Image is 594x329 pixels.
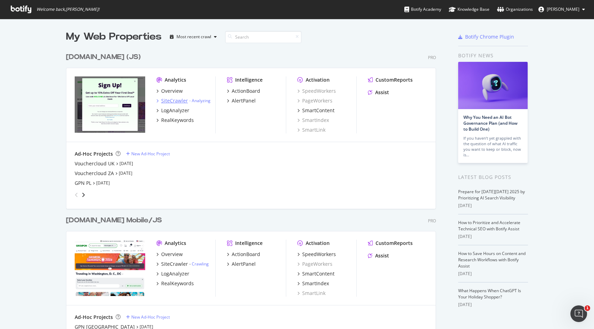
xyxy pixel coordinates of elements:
[232,261,256,268] div: AlertPanel
[297,88,336,94] a: SpeedWorkers
[368,76,413,83] a: CustomReports
[235,240,263,247] div: Intelligence
[458,220,520,232] a: How to Prioritize and Accelerate Technical SEO with Botify Assist
[165,240,186,247] div: Analytics
[192,98,211,104] a: Analyzing
[156,270,189,277] a: LogAnalyzer
[368,240,413,247] a: CustomReports
[375,252,389,259] div: Assist
[75,180,91,187] a: GPN PL
[376,240,413,247] div: CustomReports
[458,203,528,209] div: [DATE]
[156,261,209,268] a: SiteCrawler- Crawling
[189,98,211,104] div: -
[570,305,587,322] iframe: Intercom live chat
[189,261,209,267] div: -
[375,89,389,96] div: Assist
[156,107,189,114] a: LogAnalyzer
[156,280,194,287] a: RealKeywords
[297,251,336,258] a: SpeedWorkers
[161,107,189,114] div: LogAnalyzer
[72,189,81,200] div: angle-left
[458,189,525,201] a: Prepare for [DATE][DATE] 2025 by Prioritizing AI Search Visibility
[227,88,260,94] a: ActionBoard
[66,215,162,225] div: [DOMAIN_NAME] Mobile/JS
[227,251,260,258] a: ActionBoard
[131,151,170,157] div: New Ad-Hoc Project
[306,76,330,83] div: Activation
[465,33,514,40] div: Botify Chrome Plugin
[368,89,389,96] a: Assist
[297,107,335,114] a: SmartContent
[66,30,162,44] div: My Web Properties
[533,4,591,15] button: [PERSON_NAME]
[302,251,336,258] div: SpeedWorkers
[75,170,114,177] a: Vouchercloud ZA
[161,270,189,277] div: LogAnalyzer
[227,261,256,268] a: AlertPanel
[66,52,143,62] a: [DOMAIN_NAME] (JS)
[458,52,528,59] div: Botify news
[458,271,528,277] div: [DATE]
[75,160,115,167] a: Vouchercloud UK
[161,251,183,258] div: Overview
[156,97,211,104] a: SiteCrawler- Analyzing
[131,314,170,320] div: New Ad-Hoc Project
[297,280,329,287] a: SmartIndex
[306,240,330,247] div: Activation
[376,76,413,83] div: CustomReports
[165,76,186,83] div: Analytics
[497,6,533,13] div: Organizations
[156,251,183,258] a: Overview
[547,6,579,12] span: Juraj Mitosinka
[458,173,528,181] div: Latest Blog Posts
[297,126,325,133] div: SmartLink
[161,97,188,104] div: SiteCrawler
[192,261,209,267] a: Crawling
[167,31,220,42] button: Most recent crawl
[161,88,183,94] div: Overview
[302,107,335,114] div: SmartContent
[302,280,329,287] div: SmartIndex
[428,55,436,60] div: Pro
[458,288,521,300] a: What Happens When ChatGPT Is Your Holiday Shopper?
[458,62,528,109] img: Why You Need an AI Bot Governance Plan (and How to Build One)
[463,114,518,132] a: Why You Need an AI Bot Governance Plan (and How to Build One)
[232,97,256,104] div: AlertPanel
[119,161,133,166] a: [DATE]
[161,261,188,268] div: SiteCrawler
[297,261,332,268] a: PageWorkers
[458,302,528,308] div: [DATE]
[161,280,194,287] div: RealKeywords
[458,33,514,40] a: Botify Chrome Plugin
[297,270,335,277] a: SmartContent
[81,191,86,198] div: angle-right
[156,117,194,124] a: RealKeywords
[75,76,145,133] img: groupon.co.uk
[66,215,165,225] a: [DOMAIN_NAME] Mobile/JS
[297,97,332,104] a: PageWorkers
[428,218,436,224] div: Pro
[458,233,528,240] div: [DATE]
[368,252,389,259] a: Assist
[297,117,329,124] a: SmartIndex
[119,170,132,176] a: [DATE]
[66,52,141,62] div: [DOMAIN_NAME] (JS)
[232,88,260,94] div: ActionBoard
[404,6,441,13] div: Botify Academy
[225,31,302,43] input: Search
[458,250,526,269] a: How to Save Hours on Content and Research Workflows with Botify Assist
[449,6,489,13] div: Knowledge Base
[463,135,522,158] div: If you haven’t yet grappled with the question of what AI traffic you want to keep or block, now is…
[126,314,170,320] a: New Ad-Hoc Project
[75,150,113,157] div: Ad-Hoc Projects
[75,314,113,321] div: Ad-Hoc Projects
[585,305,590,311] span: 1
[96,180,110,186] a: [DATE]
[36,7,99,12] span: Welcome back, [PERSON_NAME] !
